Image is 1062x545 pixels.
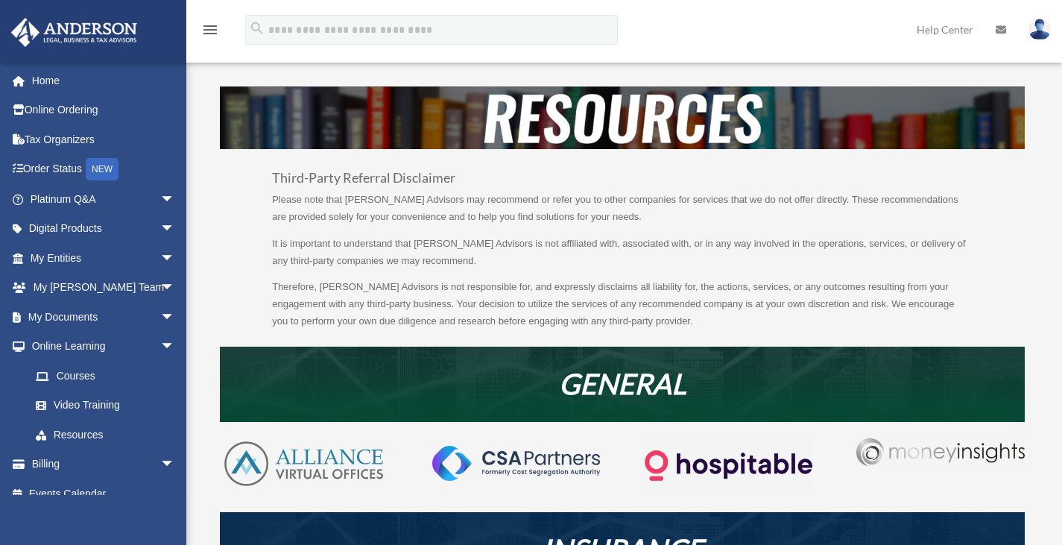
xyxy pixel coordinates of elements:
a: Resources [21,420,190,450]
img: Money-Insights-Logo-Silver NEW [856,438,1024,466]
a: Events Calendar [10,479,197,508]
img: Anderson Advisors Platinum Portal [7,18,142,47]
p: Please note that [PERSON_NAME] Advisors may recommend or refer you to other companies for service... [272,192,973,236]
a: menu [201,26,219,39]
i: menu [201,21,219,39]
a: Billingarrow_drop_down [10,450,197,479]
img: Logo-transparent-dark [645,438,812,493]
i: search [249,20,265,37]
a: My Entitiesarrow_drop_down [10,243,197,273]
a: Platinum Q&Aarrow_drop_down [10,184,197,214]
h3: Third-Party Referral Disclaimer [272,171,973,192]
span: arrow_drop_down [160,302,190,333]
a: Online Ordering [10,95,197,125]
div: NEW [86,158,118,180]
em: GENERAL [559,366,686,400]
a: Home [10,66,197,95]
a: Video Training [21,391,197,420]
a: Tax Organizers [10,125,197,154]
img: resources-header [220,86,1025,149]
img: AVO-logo-1-color [220,438,388,489]
span: arrow_drop_down [160,450,190,480]
span: arrow_drop_down [160,214,190,245]
a: Digital Productsarrow_drop_down [10,214,197,244]
p: It is important to understand that [PERSON_NAME] Advisors is not affiliated with, associated with... [272,236,973,280]
span: arrow_drop_down [160,184,190,215]
a: My Documentsarrow_drop_down [10,302,197,332]
span: arrow_drop_down [160,273,190,303]
a: Courses [21,361,197,391]
a: Online Learningarrow_drop_down [10,332,197,362]
img: CSA-partners-Formerly-Cost-Segregation-Authority [432,446,600,480]
p: Therefore, [PERSON_NAME] Advisors is not responsible for, and expressly disclaims all liability f... [272,279,973,330]
a: My [PERSON_NAME] Teamarrow_drop_down [10,273,197,303]
img: User Pic [1028,19,1051,40]
span: arrow_drop_down [160,243,190,274]
a: Order StatusNEW [10,154,197,185]
span: arrow_drop_down [160,332,190,362]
